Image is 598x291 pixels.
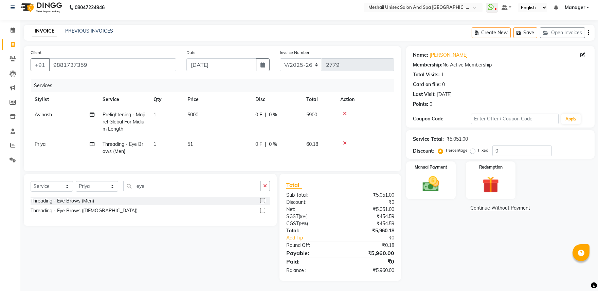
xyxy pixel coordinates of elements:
div: Service Total: [413,136,444,143]
label: Redemption [479,164,503,170]
span: 60.18 [306,141,318,147]
div: Sub Total: [281,192,340,199]
button: Apply [561,114,581,124]
span: 5000 [187,112,198,118]
a: Add Tip [281,234,350,241]
span: Prelightening - Majirel Global For Midium Length [103,112,145,132]
span: 51 [187,141,193,147]
label: Fixed [478,147,488,153]
div: Paid: [281,257,340,266]
div: ₹5,960.18 [340,227,399,234]
input: Search or Scan [123,181,260,191]
div: ₹0.18 [340,242,399,249]
a: Continue Without Payment [407,205,593,212]
div: ₹0 [340,257,399,266]
th: Price [183,92,251,107]
div: No Active Membership [413,61,588,69]
div: Membership: [413,61,442,69]
th: Total [302,92,336,107]
div: Balance : [281,267,340,274]
div: ₹5,051.00 [447,136,468,143]
label: Client [31,50,41,56]
span: 0 F [255,111,262,118]
div: ₹0 [340,199,399,206]
span: 0 % [269,111,277,118]
div: ₹0 [350,234,399,241]
div: Discount: [281,199,340,206]
span: 9% [300,214,306,219]
span: Priya [35,141,46,147]
span: 5900 [306,112,317,118]
button: +91 [31,58,50,71]
th: Action [336,92,394,107]
input: Enter Offer / Coupon Code [471,114,559,124]
div: ₹5,051.00 [340,192,399,199]
div: Name: [413,52,428,59]
div: ( ) [281,213,340,220]
span: Manager [565,4,585,11]
span: | [265,141,266,148]
div: Total Visits: [413,71,440,78]
span: 1 [153,141,156,147]
img: _cash.svg [417,174,445,194]
div: 1 [441,71,444,78]
div: Points: [413,101,428,108]
span: 1 [153,112,156,118]
button: Save [513,27,537,38]
div: Payable: [281,249,340,257]
span: Threading - Eye Brows (Men) [103,141,143,154]
div: Services [31,79,399,92]
span: | [265,111,266,118]
div: ₹5,051.00 [340,206,399,213]
th: Disc [251,92,302,107]
a: [PERSON_NAME] [430,52,468,59]
a: INVOICE [32,25,57,37]
input: Search by Name/Mobile/Email/Code [49,58,176,71]
div: ( ) [281,220,340,227]
div: Net: [281,206,340,213]
img: _gift.svg [477,174,504,195]
span: Avinash [35,112,52,118]
div: 0 [430,101,432,108]
div: Threading - Eye Brows ([DEMOGRAPHIC_DATA]) [31,207,138,214]
span: 9% [300,221,307,226]
button: Create New [472,27,511,38]
div: Total: [281,227,340,234]
div: Coupon Code [413,115,471,122]
div: ₹454.59 [340,213,399,220]
span: 0 % [269,141,277,148]
div: Threading - Eye Brows (Men) [31,197,94,205]
th: Service [98,92,149,107]
label: Invoice Number [280,50,309,56]
div: [DATE] [437,91,452,98]
span: SGST [286,213,298,219]
span: CGST [286,220,299,227]
span: 0 F [255,141,262,148]
div: ₹5,960.00 [340,249,399,257]
th: Stylist [31,92,98,107]
div: Round Off: [281,242,340,249]
button: Open Invoices [540,27,585,38]
a: PREVIOUS INVOICES [65,28,113,34]
span: Total [286,181,302,189]
div: ₹5,960.00 [340,267,399,274]
label: Date [186,50,196,56]
label: Manual Payment [415,164,447,170]
div: Discount: [413,148,434,155]
th: Qty [149,92,183,107]
div: 0 [442,81,445,88]
div: Card on file: [413,81,441,88]
div: ₹454.59 [340,220,399,227]
label: Percentage [446,147,468,153]
div: Last Visit: [413,91,436,98]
